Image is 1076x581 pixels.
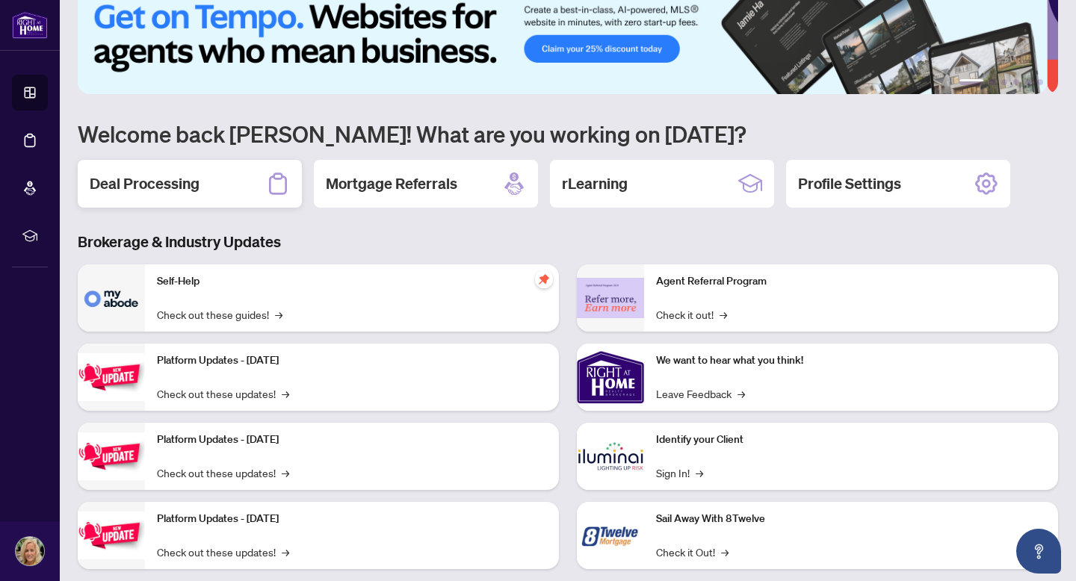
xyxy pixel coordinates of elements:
span: → [275,306,282,323]
a: Sign In!→ [656,465,703,481]
button: 4 [1013,79,1019,85]
button: 1 [959,79,983,85]
a: Check it out!→ [656,306,727,323]
a: Check out these guides!→ [157,306,282,323]
p: Platform Updates - [DATE] [157,432,547,448]
span: → [721,544,729,560]
a: Check it Out!→ [656,544,729,560]
p: Platform Updates - [DATE] [157,511,547,527]
h2: Mortgage Referrals [326,173,457,194]
button: 6 [1037,79,1043,85]
button: 2 [989,79,995,85]
a: Check out these updates!→ [157,465,289,481]
p: Agent Referral Program [656,273,1046,290]
span: pushpin [535,270,553,288]
img: Agent Referral Program [577,278,644,319]
h2: Profile Settings [798,173,901,194]
span: → [282,385,289,402]
img: Platform Updates - July 21, 2025 [78,353,145,400]
button: 3 [1001,79,1007,85]
span: → [696,465,703,481]
h2: rLearning [562,173,628,194]
h1: Welcome back [PERSON_NAME]! What are you working on [DATE]? [78,119,1058,148]
span: → [282,465,289,481]
img: Platform Updates - July 8, 2025 [78,432,145,479]
img: Profile Icon [16,537,44,565]
h2: Deal Processing [90,173,200,194]
button: Open asap [1016,529,1061,574]
img: Identify your Client [577,423,644,490]
button: 5 [1025,79,1031,85]
img: Platform Updates - June 23, 2025 [78,512,145,559]
p: Sail Away With 8Twelve [656,511,1046,527]
span: → [720,306,727,323]
h3: Brokerage & Industry Updates [78,232,1058,252]
p: Self-Help [157,273,547,290]
p: We want to hear what you think! [656,352,1046,369]
img: Self-Help [78,264,145,332]
a: Check out these updates!→ [157,544,289,560]
img: We want to hear what you think! [577,344,644,411]
span: → [738,385,745,402]
a: Check out these updates!→ [157,385,289,402]
img: Sail Away With 8Twelve [577,502,644,569]
a: Leave Feedback→ [656,385,745,402]
p: Platform Updates - [DATE] [157,352,547,369]
p: Identify your Client [656,432,1046,448]
img: logo [12,11,48,39]
span: → [282,544,289,560]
